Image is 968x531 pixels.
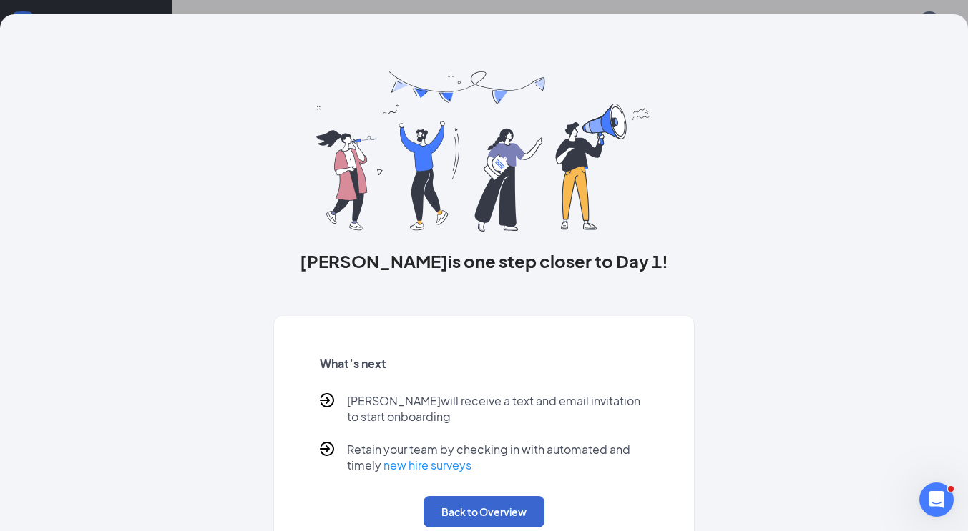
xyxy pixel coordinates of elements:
[347,442,648,473] p: Retain your team by checking in with automated and timely
[424,496,544,527] button: Back to Overview
[919,482,954,517] iframe: Intercom live chat
[383,457,471,472] a: new hire surveys
[347,393,648,425] p: [PERSON_NAME] will receive a text and email invitation to start onboarding
[274,249,694,273] h3: [PERSON_NAME] is one step closer to Day 1!
[320,356,648,372] h5: What’s next
[316,71,652,232] img: you are all set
